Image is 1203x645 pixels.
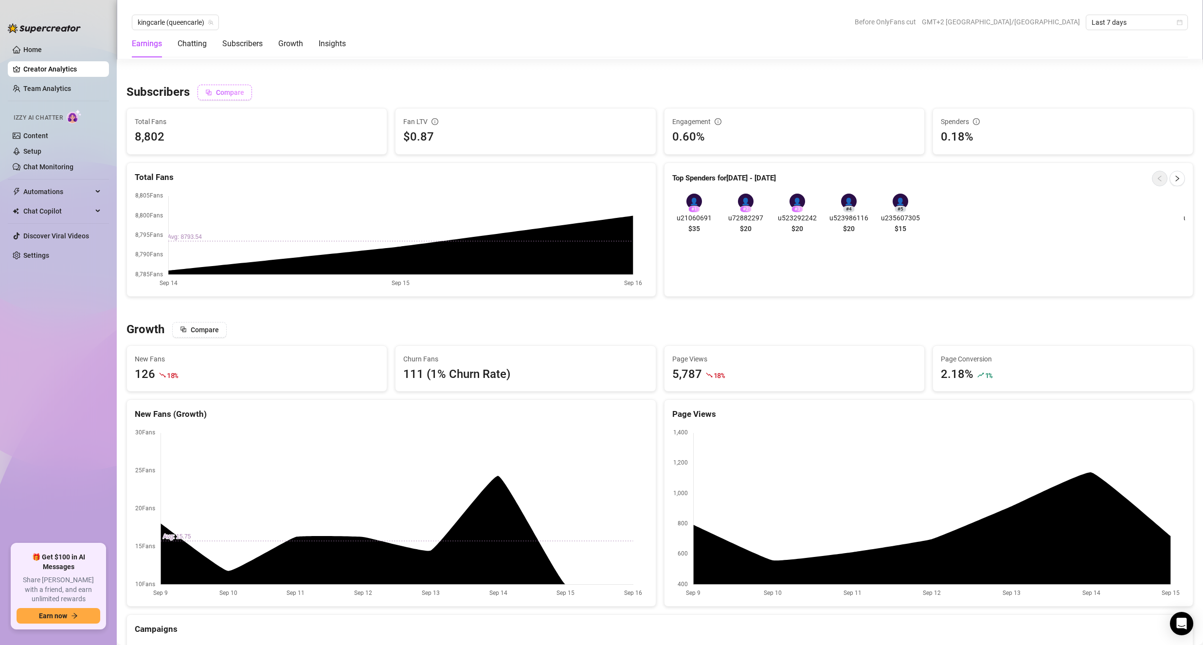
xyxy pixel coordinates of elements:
span: calendar [1177,19,1183,25]
div: New Fans (Growth) [135,408,648,421]
span: $20 [791,223,803,234]
div: 👤 [841,194,857,209]
div: 111 (1% Churn Rate) [403,365,647,384]
span: Automations [23,184,92,199]
div: 2.18% [941,365,973,384]
article: Top Spenders for [DATE] - [DATE] [672,173,776,184]
div: 👤 [893,194,908,209]
span: right [1174,175,1181,182]
img: AI Chatter [67,109,82,124]
span: team [208,19,214,25]
span: u235607305 [879,213,922,223]
div: # 3 [791,206,803,213]
span: Churn Fans [403,354,647,364]
a: Chat Monitoring [23,163,73,171]
div: 8,802 [135,128,164,146]
span: arrow-right [71,612,78,619]
span: fall [706,372,713,378]
span: $20 [843,223,855,234]
span: u523292242 [775,213,819,223]
div: 126 [135,365,155,384]
div: Engagement [672,116,916,127]
div: Insights [319,38,346,50]
span: info-circle [431,118,438,125]
div: 👤 [790,194,805,209]
div: 👤 [738,194,754,209]
img: Chat Copilot [13,208,19,215]
button: Compare [198,85,252,100]
div: 5,787 [672,365,702,384]
h3: Growth [126,322,164,338]
img: logo-BBDzfeDw.svg [8,23,81,33]
div: # 5 [895,206,906,213]
span: fall [159,372,166,378]
span: $35 [688,223,700,234]
h3: Subscribers [126,85,190,100]
div: 👤 [686,194,702,209]
span: Page Conversion [941,354,1185,364]
a: Discover Viral Videos [23,232,89,240]
span: Izzy AI Chatter [14,113,63,123]
span: Before OnlyFans cut [855,15,916,29]
div: # 2 [740,206,752,213]
a: Content [23,132,48,140]
div: $0.87 [403,128,647,146]
span: Chat Copilot [23,203,92,219]
span: kingcarle (queencarle) [138,15,213,30]
span: info-circle [973,118,980,125]
div: Earnings [132,38,162,50]
span: Compare [191,326,219,334]
span: block [205,89,212,96]
span: 🎁 Get $100 in AI Messages [17,553,100,572]
a: Settings [23,251,49,259]
span: $20 [740,223,752,234]
div: 0.60% [672,128,916,146]
div: # 1 [688,206,700,213]
span: u21060691 [672,213,716,223]
a: Setup [23,147,41,155]
div: Subscribers [222,38,263,50]
span: rise [977,372,984,378]
span: Share [PERSON_NAME] with a friend, and earn unlimited rewards [17,575,100,604]
span: block [180,326,187,333]
span: Page Views [672,354,916,364]
span: thunderbolt [13,188,20,196]
div: Spenders [941,116,1185,127]
span: 18 % [167,371,178,380]
div: Chatting [178,38,207,50]
span: Earn now [39,612,67,620]
button: Compare [172,322,227,338]
span: 1 % [985,371,992,380]
span: u523986116 [827,213,871,223]
span: Last 7 days [1092,15,1182,30]
button: Earn nowarrow-right [17,608,100,624]
span: $15 [895,223,906,234]
div: Page Views [672,408,1185,421]
span: Total Fans [135,116,379,127]
span: Compare [216,89,244,96]
div: # 4 [843,206,855,213]
div: 0.18% [941,128,1185,146]
a: Home [23,46,42,54]
span: 18 % [714,371,725,380]
div: Campaigns [135,615,1185,636]
span: GMT+2 [GEOGRAPHIC_DATA]/[GEOGRAPHIC_DATA] [922,15,1080,29]
div: Fan LTV [403,116,647,127]
div: Total Fans [135,171,648,184]
span: info-circle [715,118,721,125]
a: Team Analytics [23,85,71,92]
div: Growth [278,38,303,50]
span: u72882297 [724,213,768,223]
a: Creator Analytics [23,61,101,77]
div: Open Intercom Messenger [1170,612,1193,635]
span: New Fans [135,354,379,364]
